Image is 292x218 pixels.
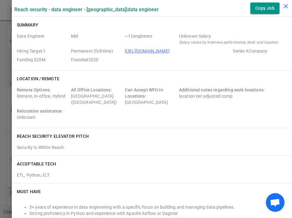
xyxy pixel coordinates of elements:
[71,33,123,45] span: Level
[17,48,68,54] span: Hiring Target
[233,48,285,54] span: Employer Stage e.g. Series A
[282,2,290,10] i: close
[179,33,285,39] div: Salary Range
[71,87,112,92] span: All Office Locations:
[71,57,123,63] span: Employer Founded
[71,87,123,105] div: [GEOGRAPHIC_DATA] ([GEOGRAPHIC_DATA])
[17,161,56,167] h6: ACCEPTABLE TECH
[179,40,279,44] i: Salary varies by interview performance, level, and location.
[250,2,280,14] button: Copy Job
[17,108,68,120] div: Unknown
[125,49,170,53] a: [URL][DOMAIN_NAME]
[29,204,287,210] li: 3+ years of experience in data engineering with a specific focus on building and managing data pi...
[17,169,287,178] div: ETL, Python, ELT
[17,33,68,45] span: Roles
[125,48,230,54] span: Company URL
[17,144,287,151] div: Security Is Within Reach.
[125,87,163,99] span: Can Accept WFH In Locations:
[17,57,68,63] span: Employer Founding
[179,87,285,105] div: location tier adjusted comp
[266,193,285,212] div: Open chat
[17,87,51,92] span: Remote Options:
[17,22,38,28] h6: Summary
[17,133,89,139] h6: Reach Security elevator pitch
[179,87,265,92] span: Additional notes regarding work locations:
[17,87,68,105] div: Remote, In-office, Hybrid
[125,33,177,45] span: Team Count
[14,7,159,12] label: Reach Security - Data Engineer - [GEOGRAPHIC_DATA] | Data Engineer
[125,87,177,105] div: [GEOGRAPHIC_DATA]
[29,210,287,216] li: Strong proficiency in Python and experience with Apache Airflow or Dagster.
[17,109,63,114] span: Relocation assistance:
[17,76,59,82] h6: Location / Remote
[71,48,123,54] span: Job Type
[17,188,41,195] h6: Must Have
